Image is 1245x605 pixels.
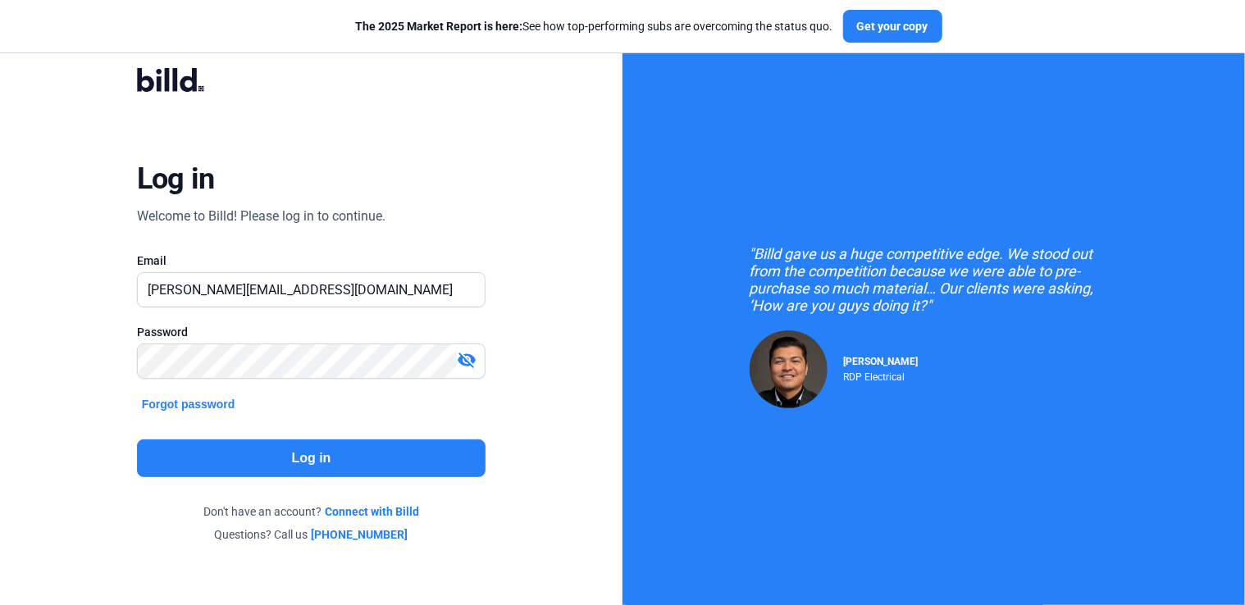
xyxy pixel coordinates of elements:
div: Don't have an account? [137,503,486,520]
div: RDP Electrical [844,367,919,383]
mat-icon: visibility_off [457,350,477,370]
button: Log in [137,439,486,477]
button: Forgot password [137,395,240,413]
div: See how top-performing subs are overcoming the status quo. [356,18,833,34]
div: Password [137,324,486,340]
div: Log in [137,161,215,197]
div: "Billd gave us a huge competitive edge. We stood out from the competition because we were able to... [750,245,1119,314]
span: The 2025 Market Report is here: [356,20,523,33]
span: [PERSON_NAME] [844,356,919,367]
img: Raul Pacheco [750,330,828,408]
div: Questions? Call us [137,526,486,543]
div: Email [137,252,486,269]
a: Connect with Billd [325,503,419,520]
a: [PHONE_NUMBER] [312,526,408,543]
div: Welcome to Billd! Please log in to continue. [137,207,385,226]
button: Get your copy [843,10,942,43]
